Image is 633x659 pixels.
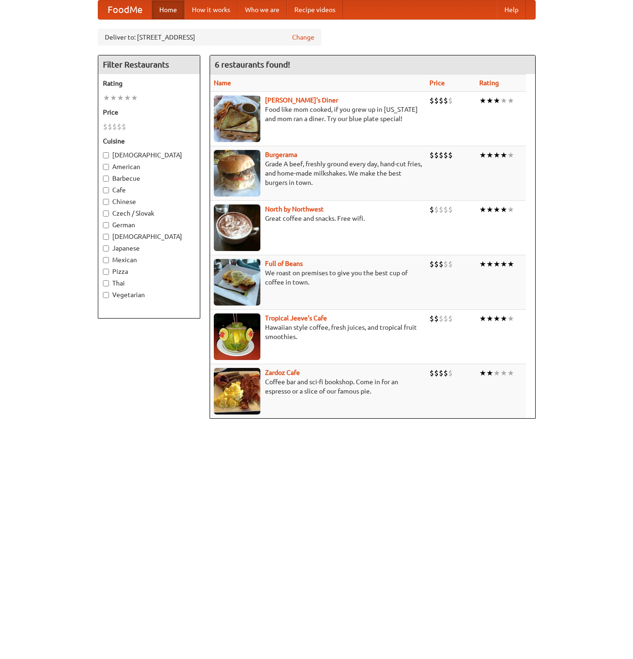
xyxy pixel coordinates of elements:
[98,55,200,74] h4: Filter Restaurants
[493,204,500,215] li: ★
[448,150,453,160] li: $
[124,93,131,103] li: ★
[103,176,109,182] input: Barbecue
[103,174,195,183] label: Barbecue
[117,93,124,103] li: ★
[439,95,443,106] li: $
[507,150,514,160] li: ★
[479,95,486,106] li: ★
[443,368,448,378] li: $
[439,313,443,324] li: $
[507,368,514,378] li: ★
[443,95,448,106] li: $
[103,162,195,171] label: American
[214,313,260,360] img: jeeves.jpg
[214,259,260,306] img: beans.jpg
[265,205,324,213] a: North by Northwest
[103,164,109,170] input: American
[434,368,439,378] li: $
[448,368,453,378] li: $
[434,95,439,106] li: $
[429,79,445,87] a: Price
[500,150,507,160] li: ★
[448,259,453,269] li: $
[434,259,439,269] li: $
[493,368,500,378] li: ★
[479,313,486,324] li: ★
[507,259,514,269] li: ★
[103,79,195,88] h5: Rating
[439,150,443,160] li: $
[479,204,486,215] li: ★
[500,259,507,269] li: ★
[429,259,434,269] li: $
[103,93,110,103] li: ★
[214,323,422,341] p: Hawaiian style coffee, fresh juices, and tropical fruit smoothies.
[265,260,303,267] b: Full of Beans
[214,368,260,414] img: zardoz.jpg
[103,244,195,253] label: Japanese
[448,95,453,106] li: $
[214,377,422,396] p: Coffee bar and sci-fi bookshop. Come in for an espresso or a slice of our famous pie.
[103,136,195,146] h5: Cuisine
[434,150,439,160] li: $
[479,79,499,87] a: Rating
[103,185,195,195] label: Cafe
[429,204,434,215] li: $
[493,150,500,160] li: ★
[103,197,195,206] label: Chinese
[443,313,448,324] li: $
[497,0,526,19] a: Help
[265,151,297,158] b: Burgerama
[479,259,486,269] li: ★
[507,204,514,215] li: ★
[103,122,108,132] li: $
[103,199,109,205] input: Chinese
[287,0,343,19] a: Recipe videos
[103,279,195,288] label: Thai
[486,150,493,160] li: ★
[98,0,152,19] a: FoodMe
[215,60,290,69] ng-pluralize: 6 restaurants found!
[493,313,500,324] li: ★
[184,0,238,19] a: How it works
[103,280,109,286] input: Thai
[507,95,514,106] li: ★
[486,313,493,324] li: ★
[103,269,109,275] input: Pizza
[117,122,122,132] li: $
[214,79,231,87] a: Name
[500,368,507,378] li: ★
[500,204,507,215] li: ★
[486,95,493,106] li: ★
[214,159,422,187] p: Grade A beef, freshly ground every day, hand-cut fries, and home-made milkshakes. We make the bes...
[103,211,109,217] input: Czech / Slovak
[507,313,514,324] li: ★
[434,204,439,215] li: $
[103,222,109,228] input: German
[429,313,434,324] li: $
[98,29,321,46] div: Deliver to: [STREET_ADDRESS]
[486,204,493,215] li: ★
[122,122,126,132] li: $
[214,105,422,123] p: Food like mom cooked, if you grew up in [US_STATE] and mom ran a diner. Try our blue plate special!
[500,313,507,324] li: ★
[443,150,448,160] li: $
[103,187,109,193] input: Cafe
[429,150,434,160] li: $
[434,313,439,324] li: $
[103,150,195,160] label: [DEMOGRAPHIC_DATA]
[493,259,500,269] li: ★
[103,234,109,240] input: [DEMOGRAPHIC_DATA]
[238,0,287,19] a: Who we are
[265,369,300,376] a: Zardoz Cafe
[486,368,493,378] li: ★
[493,95,500,106] li: ★
[214,95,260,142] img: sallys.jpg
[214,150,260,197] img: burgerama.jpg
[265,314,327,322] a: Tropical Jeeve's Cafe
[443,204,448,215] li: $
